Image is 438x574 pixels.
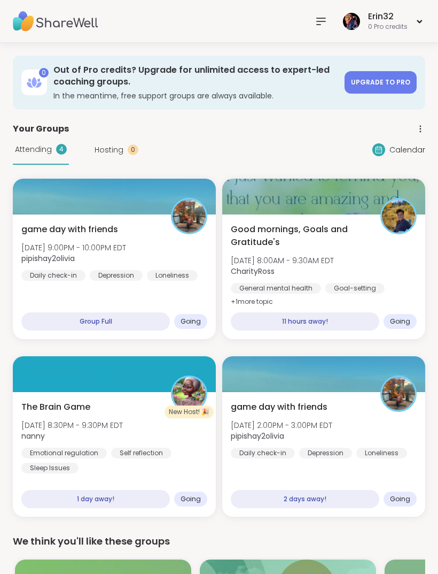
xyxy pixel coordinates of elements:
span: [DATE] 8:00AM - 9:30AM EDT [231,255,334,266]
a: Upgrade to Pro [345,71,417,94]
div: Erin32 [368,11,408,22]
b: pipishay2olivia [21,253,75,264]
div: Depression [90,270,143,281]
img: pipishay2olivia [382,377,415,410]
div: Group Full [21,312,170,331]
b: nanny [21,431,45,441]
div: 0 Pro credits [368,22,408,32]
span: Calendar [389,144,425,156]
div: Loneliness [147,270,198,281]
div: Loneliness [356,448,407,458]
div: 0 [39,68,49,78]
img: ShareWell Nav Logo [13,3,98,40]
span: game day with friends [21,223,118,236]
b: pipishay2olivia [231,431,284,441]
b: CharityRoss [231,266,275,277]
div: 2 days away! [231,490,379,508]
span: Hosting [95,144,123,156]
span: Going [181,495,201,503]
div: Emotional regulation [21,448,107,458]
div: 1 day away! [21,490,170,508]
span: [DATE] 2:00PM - 3:00PM EDT [231,420,332,431]
div: Depression [299,448,352,458]
div: Daily check-in [231,448,295,458]
div: 11 hours away! [231,312,379,331]
div: Self reflection [111,448,171,458]
span: [DATE] 9:00PM - 10:00PM EDT [21,242,126,253]
img: nanny [173,377,206,410]
span: Going [181,317,201,326]
span: game day with friends [231,401,327,414]
span: The Brain Game [21,401,90,414]
div: Goal-setting [325,283,385,294]
div: New Host! 🎉 [165,405,214,418]
span: Your Groups [13,123,69,135]
h3: In the meantime, free support groups are always available. [53,90,338,101]
h3: Out of Pro credits? Upgrade for unlimited access to expert-led coaching groups. [53,64,338,88]
div: 0 [128,144,138,155]
img: pipishay2olivia [173,200,206,233]
span: Going [390,495,410,503]
img: Erin32 [343,13,360,30]
span: Going [390,317,410,326]
span: Attending [15,144,52,155]
span: Upgrade to Pro [351,78,410,87]
div: We think you'll like these groups [13,534,425,549]
div: 4 [56,144,67,155]
span: [DATE] 8:30PM - 9:30PM EDT [21,420,123,431]
img: CharityRoss [382,200,415,233]
div: General mental health [231,283,321,294]
span: Good mornings, Goals and Gratitude's [231,223,369,249]
div: Daily check-in [21,270,85,281]
div: Sleep Issues [21,463,79,473]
